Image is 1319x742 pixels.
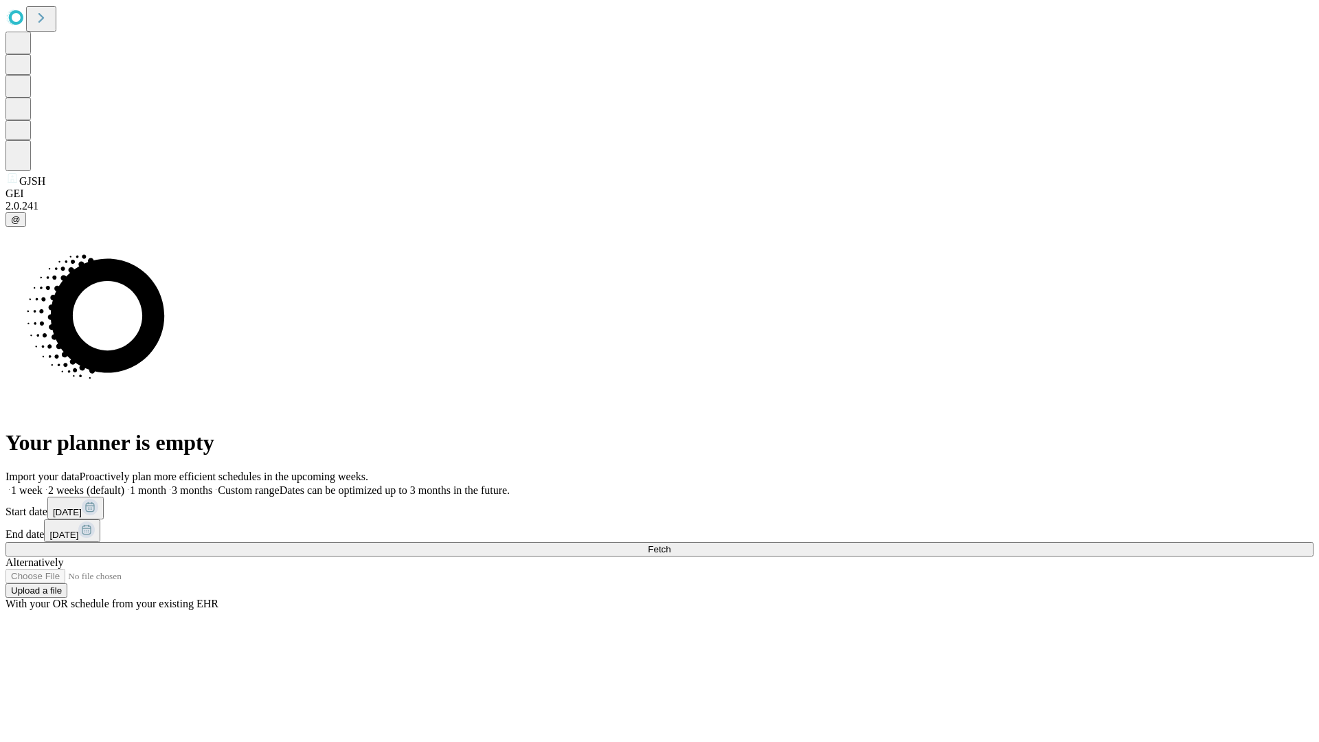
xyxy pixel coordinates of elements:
span: Fetch [648,544,670,554]
button: [DATE] [47,497,104,519]
span: @ [11,214,21,225]
button: [DATE] [44,519,100,542]
button: Fetch [5,542,1314,556]
button: Upload a file [5,583,67,598]
span: GJSH [19,175,45,187]
span: Alternatively [5,556,63,568]
span: Custom range [218,484,279,496]
span: 3 months [172,484,212,496]
span: Proactively plan more efficient schedules in the upcoming weeks. [80,471,368,482]
span: 1 week [11,484,43,496]
button: @ [5,212,26,227]
span: 2 weeks (default) [48,484,124,496]
span: 1 month [130,484,166,496]
span: Dates can be optimized up to 3 months in the future. [280,484,510,496]
span: [DATE] [53,507,82,517]
div: 2.0.241 [5,200,1314,212]
span: Import your data [5,471,80,482]
h1: Your planner is empty [5,430,1314,456]
div: Start date [5,497,1314,519]
div: End date [5,519,1314,542]
span: [DATE] [49,530,78,540]
div: GEI [5,188,1314,200]
span: With your OR schedule from your existing EHR [5,598,218,609]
